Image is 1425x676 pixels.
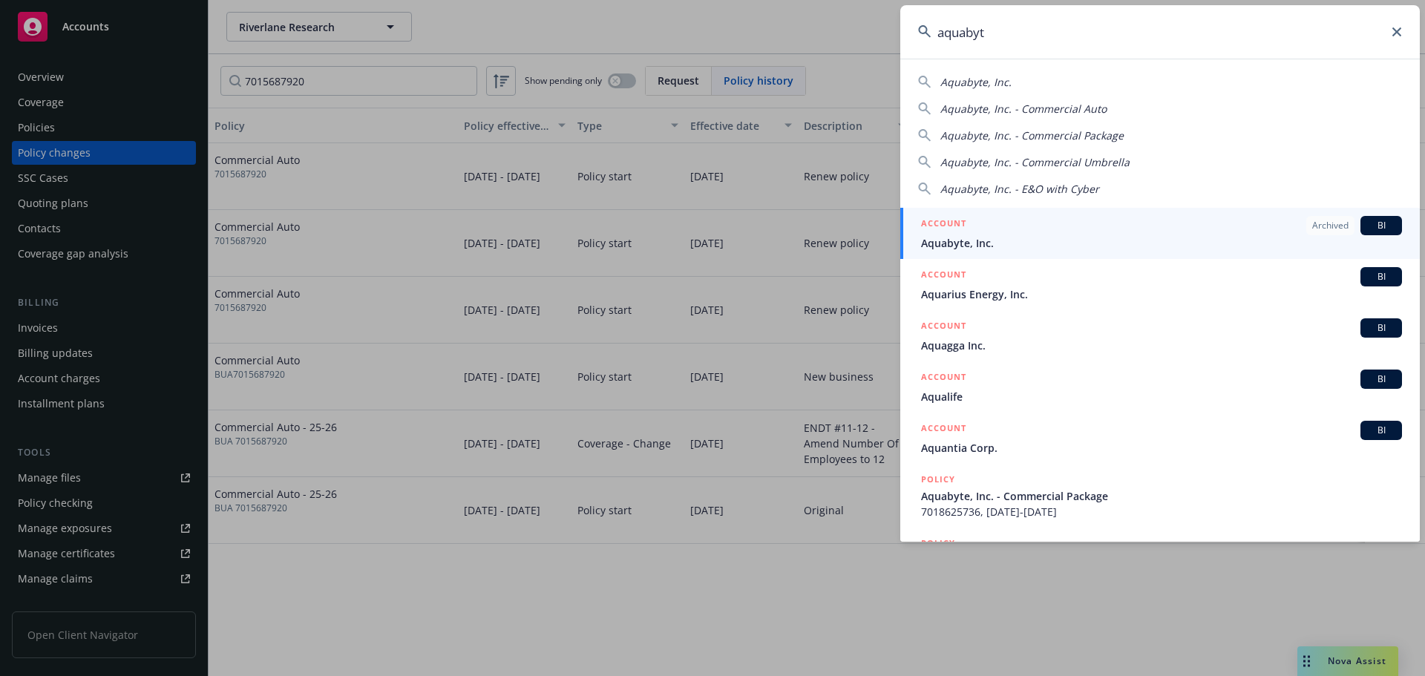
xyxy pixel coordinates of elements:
h5: ACCOUNT [921,421,966,439]
span: Aquabyte, Inc. [940,75,1012,89]
span: Aquabyte, Inc. - Commercial Package [921,488,1402,504]
span: Aquabyte, Inc. - E&O with Cyber [940,182,1099,196]
a: ACCOUNTBIAquagga Inc. [900,310,1420,361]
span: Aquabyte, Inc. - Commercial Umbrella [940,155,1130,169]
a: ACCOUNTBIAquantia Corp. [900,413,1420,464]
span: Aquabyte, Inc. - Commercial Package [940,128,1124,142]
h5: POLICY [921,536,955,551]
a: ACCOUNTBIAquarius Energy, Inc. [900,259,1420,310]
input: Search... [900,5,1420,59]
span: BI [1366,424,1396,437]
span: Aquantia Corp. [921,440,1402,456]
h5: ACCOUNT [921,370,966,387]
h5: POLICY [921,472,955,487]
span: 7018625736, [DATE]-[DATE] [921,504,1402,519]
span: BI [1366,321,1396,335]
span: Aqualife [921,389,1402,404]
span: Aquarius Energy, Inc. [921,286,1402,302]
h5: ACCOUNT [921,267,966,285]
a: ACCOUNTArchivedBIAquabyte, Inc. [900,208,1420,259]
h5: ACCOUNT [921,216,966,234]
span: BI [1366,373,1396,386]
span: Archived [1312,219,1349,232]
span: Aquagga Inc. [921,338,1402,353]
span: BI [1366,219,1396,232]
span: BI [1366,270,1396,283]
a: POLICY [900,528,1420,591]
span: Aquabyte, Inc. [921,235,1402,251]
span: Aquabyte, Inc. - Commercial Auto [940,102,1107,116]
a: POLICYAquabyte, Inc. - Commercial Package7018625736, [DATE]-[DATE] [900,464,1420,528]
a: ACCOUNTBIAqualife [900,361,1420,413]
h5: ACCOUNT [921,318,966,336]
